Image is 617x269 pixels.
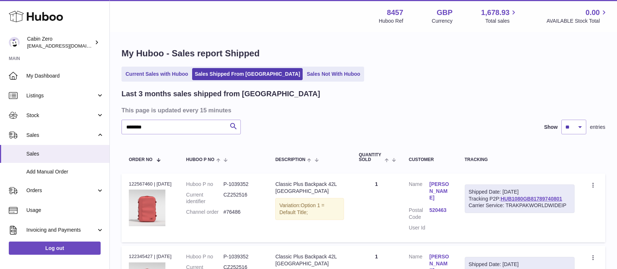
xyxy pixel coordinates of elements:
[586,8,600,18] span: 0.00
[546,8,608,25] a: 0.00 AVAILABLE Stock Total
[26,72,104,79] span: My Dashboard
[26,92,96,99] span: Listings
[409,207,429,221] dt: Postal Code
[121,48,605,59] h1: My Huboo - Sales report Shipped
[351,173,401,242] td: 1
[121,89,320,99] h2: Last 3 months sales shipped from [GEOGRAPHIC_DATA]
[26,112,96,119] span: Stock
[129,253,172,260] div: 122345427 | [DATE]
[186,157,214,162] span: Huboo P no
[26,132,96,139] span: Sales
[409,157,450,162] div: Customer
[279,202,324,215] span: Option 1 = Default Title;
[27,43,108,49] span: [EMAIL_ADDRESS][DOMAIN_NAME]
[123,68,191,80] a: Current Sales with Huboo
[26,150,104,157] span: Sales
[186,253,224,260] dt: Huboo P no
[379,18,403,25] div: Huboo Ref
[409,181,429,203] dt: Name
[544,124,558,131] label: Show
[387,8,403,18] strong: 8457
[9,37,20,48] img: internalAdmin-8457@internal.huboo.com
[129,181,172,187] div: 122567460 | [DATE]
[224,209,261,216] dd: #76486
[129,190,165,226] img: CLASSIC-PLUS-42L-PEACH-VALLEY-FRONT.jpg
[224,253,261,260] dd: P-1039352
[429,207,450,214] a: 520463
[359,153,382,162] span: Quantity Sold
[186,191,224,205] dt: Current identifier
[465,184,575,213] div: Tracking P2P:
[546,18,608,25] span: AVAILABLE Stock Total
[469,261,571,268] div: Shipped Date: [DATE]
[485,18,518,25] span: Total sales
[26,168,104,175] span: Add Manual Order
[275,157,305,162] span: Description
[409,224,429,231] dt: User Id
[9,242,101,255] a: Log out
[129,157,153,162] span: Order No
[432,18,453,25] div: Currency
[186,181,224,188] dt: Huboo P no
[481,8,510,18] span: 1,678.93
[304,68,363,80] a: Sales Not With Huboo
[275,253,344,267] div: Classic Plus Backpack 42L [GEOGRAPHIC_DATA]
[224,191,261,205] dd: CZ252516
[437,8,452,18] strong: GBP
[26,207,104,214] span: Usage
[429,181,450,202] a: [PERSON_NAME]
[26,227,96,233] span: Invoicing and Payments
[224,181,261,188] dd: P-1039352
[469,188,571,195] div: Shipped Date: [DATE]
[186,209,224,216] dt: Channel order
[121,106,603,114] h3: This page is updated every 15 minutes
[192,68,303,80] a: Sales Shipped From [GEOGRAPHIC_DATA]
[590,124,605,131] span: entries
[501,196,562,202] a: HUB1080GB81789740801
[275,198,344,220] div: Variation:
[27,36,93,49] div: Cabin Zero
[275,181,344,195] div: Classic Plus Backpack 42L [GEOGRAPHIC_DATA]
[26,187,96,194] span: Orders
[469,202,571,209] div: Carrier Service: TRAKPAKWORLDWIDEIP
[465,157,575,162] div: Tracking
[481,8,518,25] a: 1,678.93 Total sales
